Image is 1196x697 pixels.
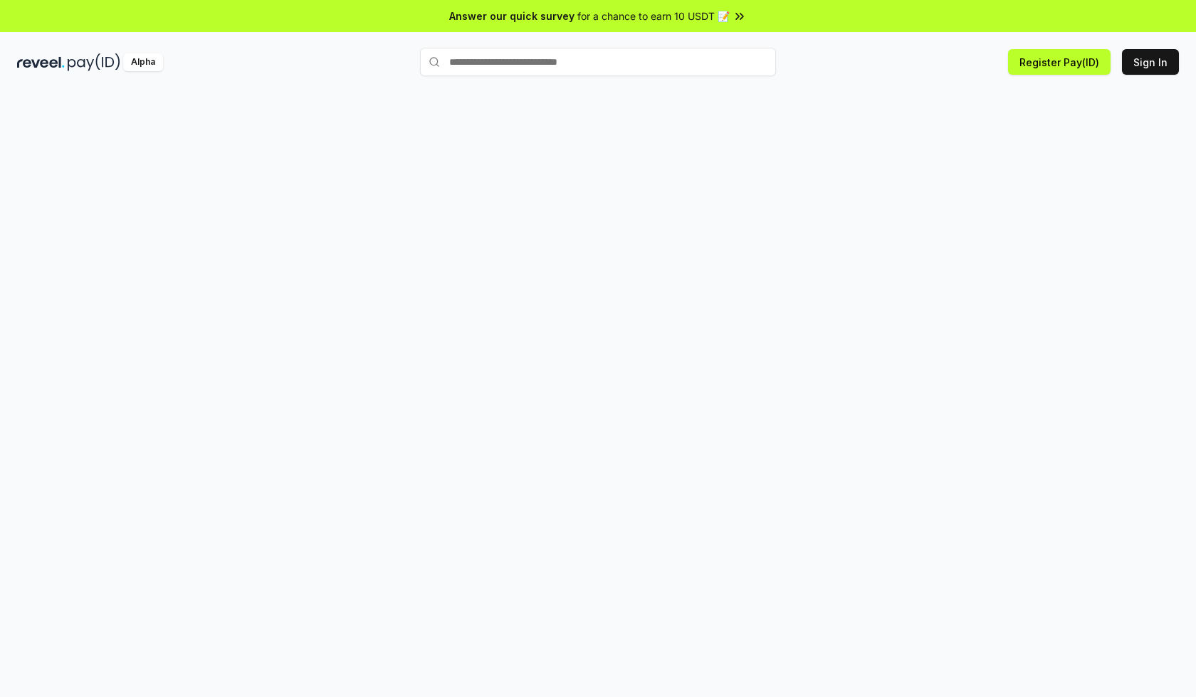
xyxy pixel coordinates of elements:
[17,53,65,71] img: reveel_dark
[68,53,120,71] img: pay_id
[449,9,575,23] span: Answer our quick survey
[1122,49,1179,75] button: Sign In
[577,9,730,23] span: for a chance to earn 10 USDT 📝
[1008,49,1111,75] button: Register Pay(ID)
[123,53,163,71] div: Alpha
